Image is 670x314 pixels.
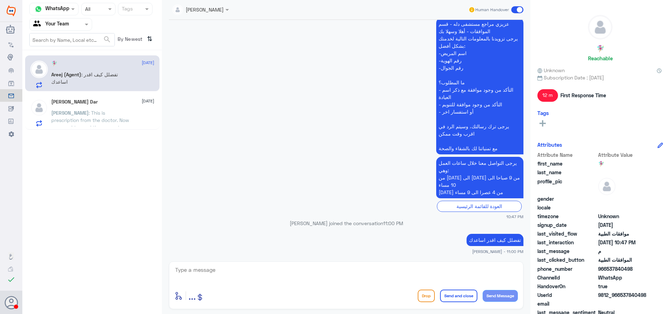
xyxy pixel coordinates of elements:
i: check [7,275,15,284]
img: defaultAdmin.png [30,99,48,116]
span: locale [537,204,597,211]
span: true [598,283,649,290]
img: defaultAdmin.png [598,178,616,195]
span: Areej (Agent) [51,71,81,77]
input: Search by Name, Local etc… [30,33,114,46]
div: العودة للقائمة الرئيسية [437,201,522,212]
span: null [598,300,649,307]
span: By Newest [115,33,144,47]
span: 2025-08-25T19:47:55.952Z [598,239,649,246]
button: Drop [418,290,435,302]
img: yourTeam.svg [33,19,44,30]
span: 12 m [537,89,558,102]
span: last_clicked_button [537,256,597,263]
span: 966537840498 [598,265,649,273]
span: : This is prescription from the doctor. Now you need to send the request [51,110,129,130]
h6: Attributes [537,141,562,148]
span: gender [537,195,597,202]
img: Widebot Logo [7,5,16,16]
span: Subscription Date : [DATE] [537,74,663,81]
span: UserId [537,291,597,299]
span: email [537,300,597,307]
button: Avatar [5,296,18,309]
span: ChannelId [537,274,597,281]
span: [PERSON_NAME] - 11:00 PM [472,248,523,254]
span: Attribute Value [598,151,649,159]
span: 🧚🏼‍♀️ [598,160,649,167]
span: Unknown [598,213,649,220]
p: 25/8/2025, 10:47 PM [436,18,523,154]
span: Unknown [537,67,565,74]
span: last_visited_flow [537,230,597,237]
span: first_name [537,160,597,167]
span: null [598,195,649,202]
span: last_interaction [537,239,597,246]
h5: Ahmad Sartaj Dar [51,99,98,105]
span: HandoverOn [537,283,597,290]
img: defaultAdmin.png [588,15,612,39]
h5: 🧚🏼‍♀️ [596,45,604,53]
span: timezone [537,213,597,220]
button: Send Message [483,290,518,302]
span: signup_date [537,221,597,229]
span: ... [188,289,196,302]
div: Tags [121,5,133,14]
i: ⇅ [147,33,152,45]
p: 25/8/2025, 10:47 PM [436,157,523,198]
button: ... [188,288,196,304]
span: phone_number [537,265,597,273]
span: 2 [598,274,649,281]
span: : تفضلل كيف اقدر اساعدك [51,71,118,85]
button: search [103,34,111,45]
span: profile_pic [537,178,597,194]
span: 11:00 PM [383,220,403,226]
span: [PERSON_NAME] [51,110,89,116]
img: defaultAdmin.png [30,61,48,78]
span: null [598,204,649,211]
span: last_name [537,169,597,176]
img: whatsapp.png [33,4,44,14]
h5: 🧚🏼‍♀️ [51,61,57,67]
p: 25/8/2025, 11:00 PM [467,234,523,246]
span: 2025-08-25T19:47:15.595Z [598,221,649,229]
span: Attribute Name [537,151,597,159]
span: 9812_966537840498 [598,291,649,299]
button: Send and close [440,290,477,302]
p: [PERSON_NAME] joined the conversation [169,220,523,227]
span: [DATE] [142,98,154,104]
span: [DATE] [142,60,154,66]
span: last_message [537,247,597,255]
span: موافقات الطبية [598,230,649,237]
span: م [598,247,649,255]
span: search [103,35,111,44]
h6: Tags [537,110,549,116]
h6: Reachable [588,55,613,61]
span: First Response Time [560,92,606,99]
span: الموافقات الطبية [598,256,649,263]
span: 10:47 PM [506,214,523,220]
span: Human Handover [475,7,509,13]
